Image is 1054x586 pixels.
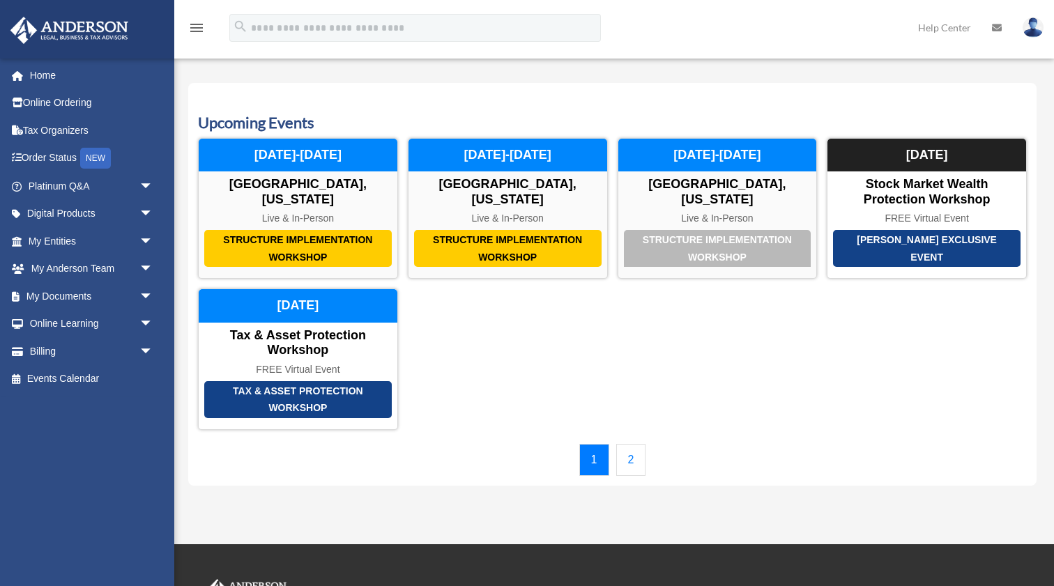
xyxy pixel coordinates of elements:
div: Live & In-Person [408,213,607,224]
div: [GEOGRAPHIC_DATA], [US_STATE] [408,177,607,207]
span: arrow_drop_down [139,227,167,256]
span: arrow_drop_down [139,255,167,284]
div: [DATE] [827,139,1026,172]
div: Tax & Asset Protection Workshop [204,381,392,418]
div: [GEOGRAPHIC_DATA], [US_STATE] [618,177,817,207]
div: FREE Virtual Event [199,364,397,376]
span: arrow_drop_down [139,337,167,366]
span: arrow_drop_down [139,172,167,201]
div: Structure Implementation Workshop [414,230,602,267]
a: Tax Organizers [10,116,174,144]
div: [GEOGRAPHIC_DATA], [US_STATE] [199,177,397,207]
a: My Entitiesarrow_drop_down [10,227,174,255]
a: 1 [579,444,609,476]
a: Billingarrow_drop_down [10,337,174,365]
h3: Upcoming Events [198,112,1027,134]
div: Live & In-Person [199,213,397,224]
div: Structure Implementation Workshop [204,230,392,267]
a: Order StatusNEW [10,144,174,173]
a: [PERSON_NAME] Exclusive Event Stock Market Wealth Protection Workshop FREE Virtual Event [DATE] [827,138,1027,279]
a: Structure Implementation Workshop [GEOGRAPHIC_DATA], [US_STATE] Live & In-Person [DATE]-[DATE] [198,138,398,279]
div: Live & In-Person [618,213,817,224]
a: Home [10,61,174,89]
span: arrow_drop_down [139,310,167,339]
a: Digital Productsarrow_drop_down [10,200,174,228]
img: User Pic [1023,17,1044,38]
a: Platinum Q&Aarrow_drop_down [10,172,174,200]
a: menu [188,24,205,36]
a: Tax & Asset Protection Workshop Tax & Asset Protection Workshop FREE Virtual Event [DATE] [198,288,398,429]
a: Structure Implementation Workshop [GEOGRAPHIC_DATA], [US_STATE] Live & In-Person [DATE]-[DATE] [408,138,608,279]
i: menu [188,20,205,36]
a: My Documentsarrow_drop_down [10,282,174,310]
i: search [233,19,248,34]
div: [DATE]-[DATE] [408,139,607,172]
a: Online Learningarrow_drop_down [10,310,174,338]
a: My Anderson Teamarrow_drop_down [10,255,174,283]
a: 2 [616,444,646,476]
div: Stock Market Wealth Protection Workshop [827,177,1026,207]
div: [PERSON_NAME] Exclusive Event [833,230,1021,267]
div: NEW [80,148,111,169]
div: [DATE] [199,289,397,323]
div: [DATE]-[DATE] [199,139,397,172]
span: arrow_drop_down [139,200,167,229]
img: Anderson Advisors Platinum Portal [6,17,132,44]
div: FREE Virtual Event [827,213,1026,224]
a: Events Calendar [10,365,167,393]
a: Online Ordering [10,89,174,117]
div: Tax & Asset Protection Workshop [199,328,397,358]
div: [DATE]-[DATE] [618,139,817,172]
a: Structure Implementation Workshop [GEOGRAPHIC_DATA], [US_STATE] Live & In-Person [DATE]-[DATE] [618,138,818,279]
span: arrow_drop_down [139,282,167,311]
div: Structure Implementation Workshop [624,230,811,267]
